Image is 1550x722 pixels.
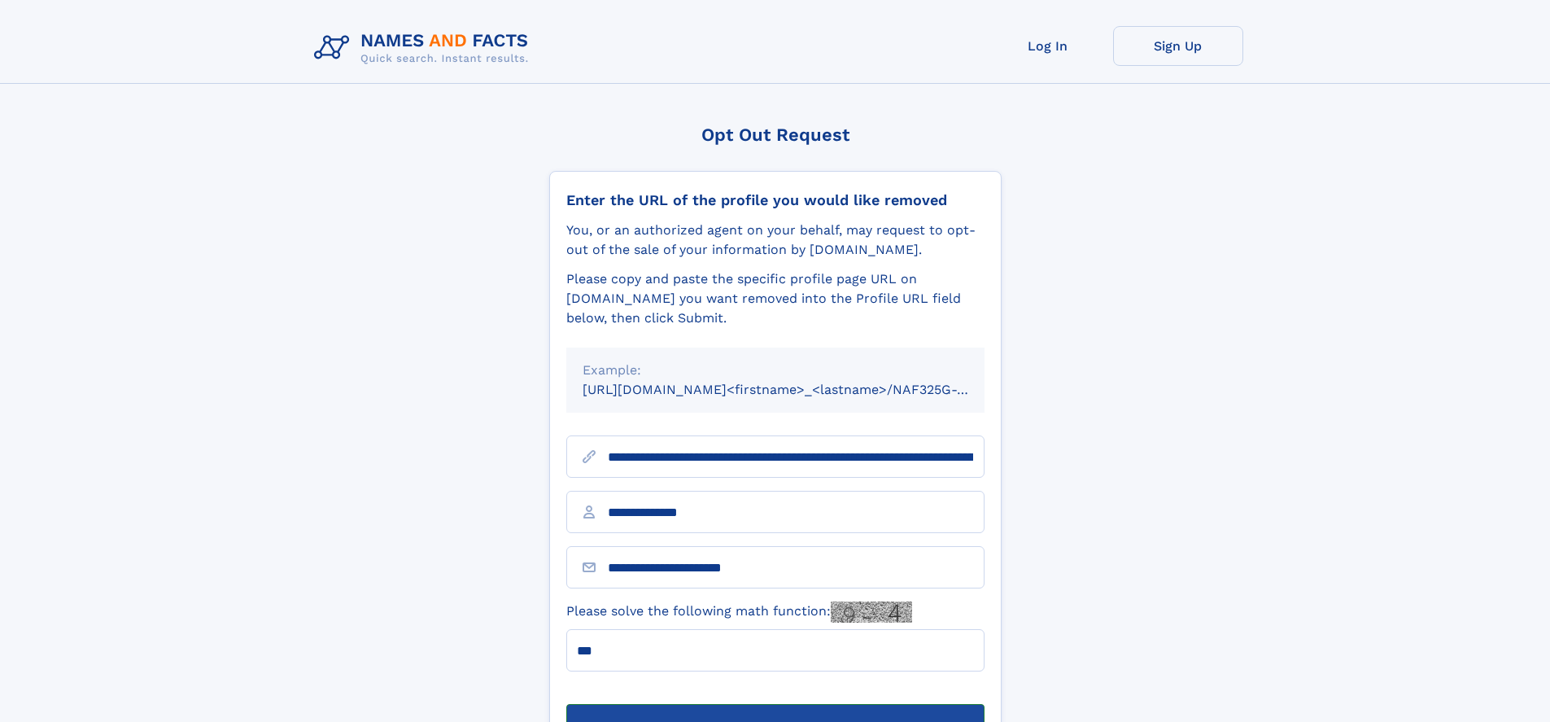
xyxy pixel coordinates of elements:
label: Please solve the following math function: [566,602,912,623]
small: [URL][DOMAIN_NAME]<firstname>_<lastname>/NAF325G-xxxxxxxx [583,382,1015,397]
div: Enter the URL of the profile you would like removed [566,191,985,209]
div: Opt Out Request [549,125,1002,145]
div: Example: [583,361,968,380]
a: Sign Up [1113,26,1243,66]
div: You, or an authorized agent on your behalf, may request to opt-out of the sale of your informatio... [566,221,985,260]
a: Log In [983,26,1113,66]
img: Logo Names and Facts [308,26,542,70]
div: Please copy and paste the specific profile page URL on [DOMAIN_NAME] you want removed into the Pr... [566,269,985,328]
